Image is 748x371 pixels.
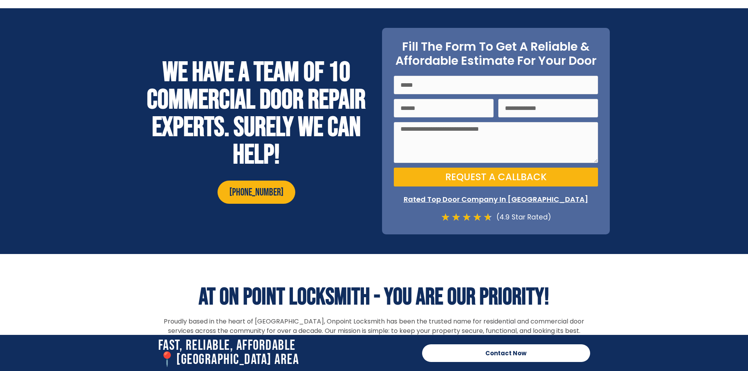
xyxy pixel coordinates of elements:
span: Contact Now [485,350,527,356]
h2: Fast, Reliable, Affordable 📍[GEOGRAPHIC_DATA] Area [158,339,414,367]
span: Request a Callback [445,172,547,182]
span: [PHONE_NUMBER] [229,186,283,199]
h2: AT ON POINT LOCKSMITH - YOU ARE OUR PRIORITY! [158,285,590,309]
i: ★ [452,212,461,223]
p: Proudly based in the heart of [GEOGRAPHIC_DATA], Onpoint Locksmith has been the trusted name for ... [158,317,590,336]
form: On Point Locksmith [394,76,598,191]
h2: Fill The Form To Get A Reliable & Affordable Estimate For Your Door [394,40,598,68]
p: Rated Top Door Company In [GEOGRAPHIC_DATA] [394,194,598,204]
a: Contact Now [422,344,590,362]
i: ★ [441,212,450,223]
i: ★ [473,212,482,223]
h2: WE HAVE A TEAM OF 10 COMMERCIAL DOOR REPAIR EXPERTS. SURELY WE CAN HELP! [143,59,370,169]
i: ★ [483,212,492,223]
div: (4.9 Star Rated) [492,212,551,223]
button: Request a Callback [394,168,598,186]
a: [PHONE_NUMBER] [218,181,295,204]
div: 4.7/5 [441,212,492,223]
i: ★ [462,212,471,223]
